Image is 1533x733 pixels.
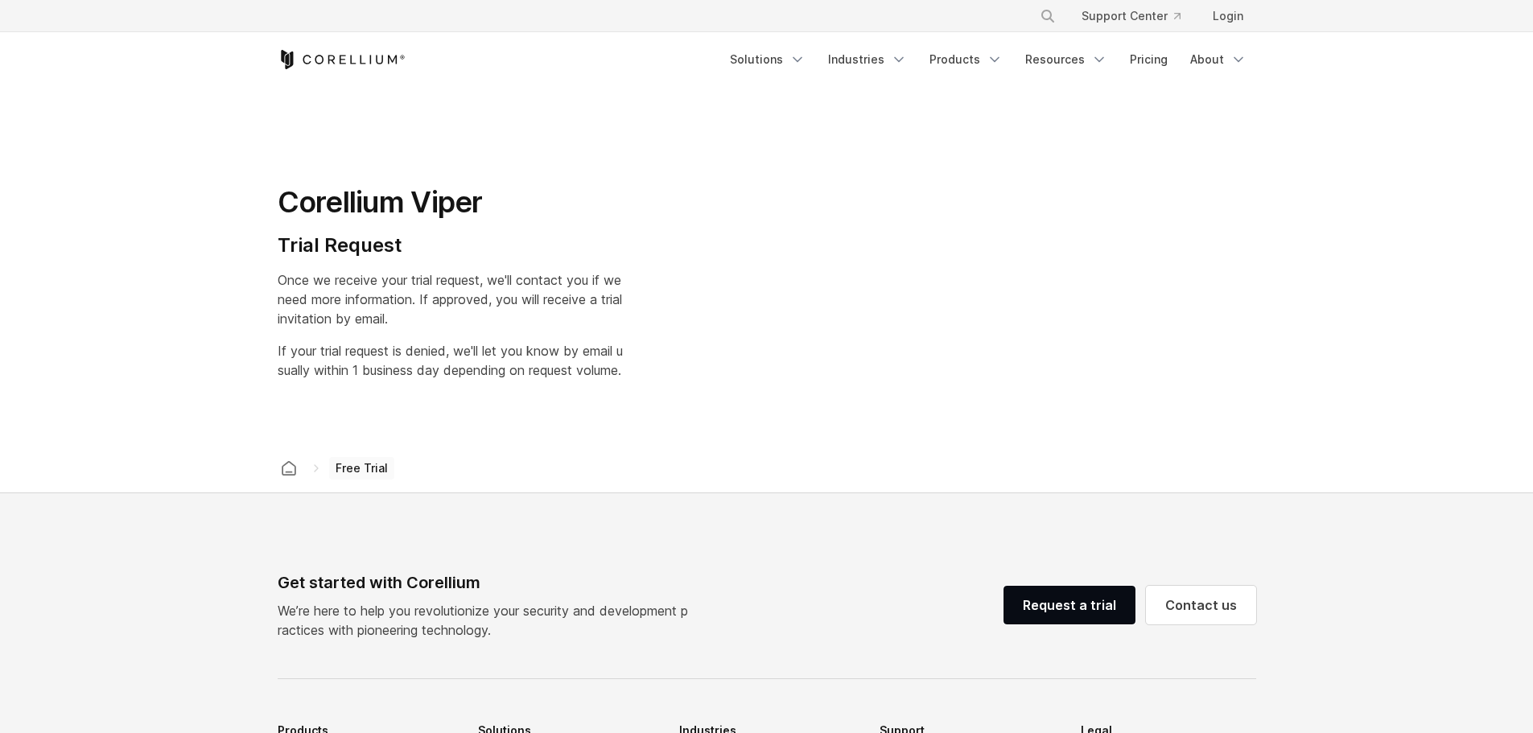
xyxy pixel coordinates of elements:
a: Industries [818,45,917,74]
button: Search [1033,2,1062,31]
a: Corellium Home [278,50,406,69]
a: Corellium home [274,457,303,480]
a: Request a trial [1003,586,1135,624]
a: Pricing [1120,45,1177,74]
a: Login [1200,2,1256,31]
a: Solutions [720,45,815,74]
div: Get started with Corellium [278,570,690,595]
h1: Corellium Viper [278,184,628,220]
p: We’re here to help you revolutionize your security and development practices with pioneering tech... [278,601,690,640]
a: Resources [1016,45,1117,74]
span: Free Trial [329,457,394,480]
h4: Trial Request [278,233,628,257]
span: If your trial request is denied, we'll let you know by email usually within 1 business day depend... [278,343,623,378]
div: Navigation Menu [1020,2,1256,31]
a: About [1181,45,1256,74]
div: Navigation Menu [720,45,1256,74]
a: Support Center [1069,2,1193,31]
a: Products [920,45,1012,74]
span: Once we receive your trial request, we'll contact you if we need more information. If approved, y... [278,272,622,327]
a: Contact us [1146,586,1256,624]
